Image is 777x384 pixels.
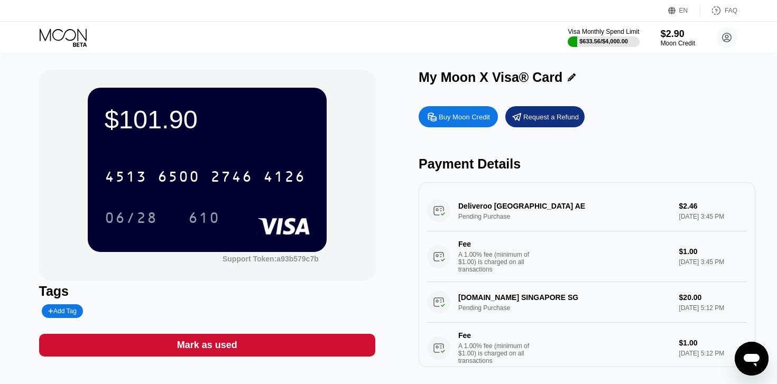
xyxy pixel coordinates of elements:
[679,350,747,357] div: [DATE] 5:12 PM
[661,29,695,40] div: $2.90
[505,106,585,127] div: Request a Refund
[39,284,376,299] div: Tags
[568,28,639,35] div: Visa Monthly Spend Limit
[679,258,747,266] div: [DATE] 3:45 PM
[419,106,498,127] div: Buy Moon Credit
[661,29,695,47] div: $2.90Moon Credit
[458,240,532,248] div: Fee
[223,255,319,263] div: Support Token: a93b579c7b
[568,28,639,47] div: Visa Monthly Spend Limit$633.56/$4,000.00
[458,331,532,340] div: Fee
[679,339,747,347] div: $1.00
[427,231,747,282] div: FeeA 1.00% fee (minimum of $1.00) is charged on all transactions$1.00[DATE] 3:45 PM
[180,204,228,231] div: 610
[439,113,490,121] div: Buy Moon Credit
[523,113,579,121] div: Request a Refund
[661,40,695,47] div: Moon Credit
[458,251,538,273] div: A 1.00% fee (minimum of $1.00) is charged on all transactions
[42,304,83,318] div: Add Tag
[98,163,312,190] div: 4513650027464126
[679,247,747,256] div: $1.00
[188,211,220,228] div: 610
[97,204,165,231] div: 06/28
[419,156,755,172] div: Payment Details
[39,334,376,357] div: Mark as used
[725,7,737,14] div: FAQ
[668,5,700,16] div: EN
[158,170,200,186] div: 6500
[223,255,319,263] div: Support Token:a93b579c7b
[263,170,306,186] div: 4126
[210,170,253,186] div: 2746
[419,70,562,85] div: My Moon X Visa® Card
[105,105,310,134] div: $101.90
[679,7,688,14] div: EN
[105,170,147,186] div: 4513
[700,5,737,16] div: FAQ
[735,342,769,376] iframe: Button to launch messaging window
[458,342,538,364] div: A 1.00% fee (minimum of $1.00) is charged on all transactions
[427,323,747,373] div: FeeA 1.00% fee (minimum of $1.00) is charged on all transactions$1.00[DATE] 5:12 PM
[579,38,628,44] div: $633.56 / $4,000.00
[48,307,77,315] div: Add Tag
[177,339,237,351] div: Mark as used
[105,211,158,228] div: 06/28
